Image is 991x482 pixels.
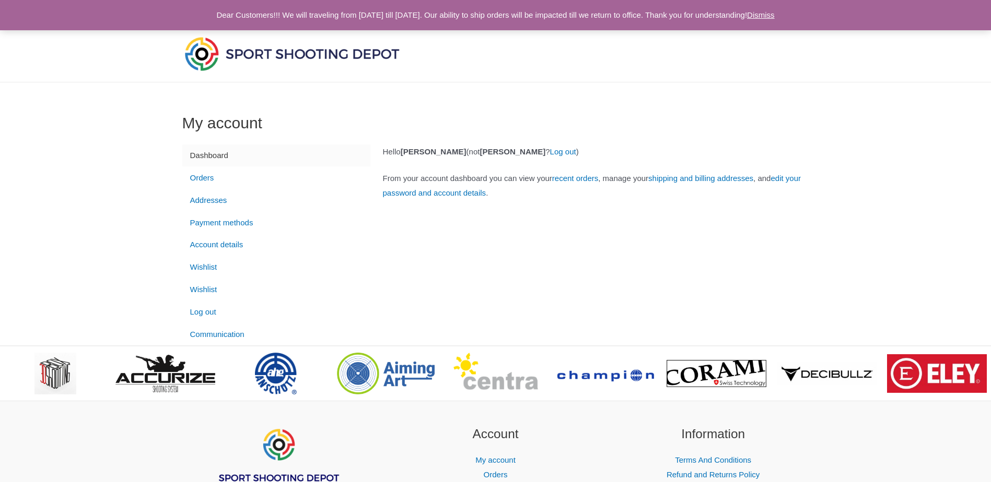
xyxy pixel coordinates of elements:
a: recent orders [552,174,598,183]
a: Refund and Returns Policy [667,470,760,479]
a: Wishlist [182,279,370,301]
img: brand logo [887,354,987,393]
strong: [PERSON_NAME] [401,147,467,156]
a: Addresses [182,189,370,211]
a: Payment methods [182,211,370,234]
a: Account details [182,234,370,256]
h2: Information [617,425,809,444]
a: Dismiss [747,10,775,19]
a: Log out [550,147,576,156]
a: Wishlist [182,256,370,279]
a: My account [475,455,516,464]
p: Hello (not ? ) [383,144,809,159]
a: shipping and billing addresses [648,174,753,183]
a: Orders [484,470,508,479]
img: Sport Shooting Depot [182,34,402,73]
nav: Account pages [182,144,370,346]
a: Log out [182,300,370,323]
h2: Account [400,425,591,444]
a: Terms And Conditions [675,455,751,464]
strong: [PERSON_NAME] [480,147,545,156]
h1: My account [182,114,809,132]
a: Dashboard [182,144,370,167]
a: Communication [182,323,370,345]
p: From your account dashboard you can view your , manage your , and . [383,171,809,200]
a: Orders [182,166,370,189]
